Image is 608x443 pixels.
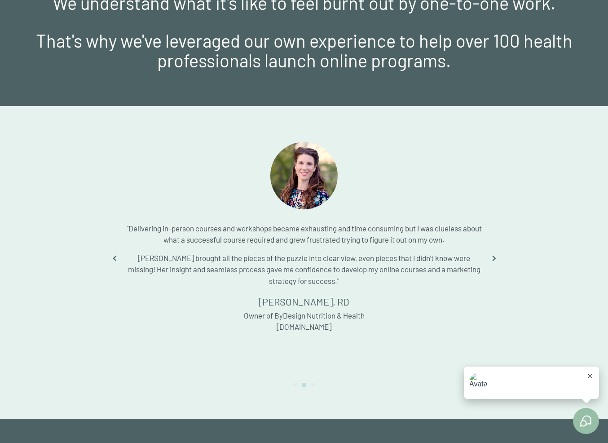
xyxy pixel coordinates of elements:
[127,224,482,244] span: "Delivering in-person courses and workshops became exhausting and time consuming but I was cluele...
[302,383,306,387] a: 2
[270,142,338,209] img: Sarah-C-headshot
[126,296,482,307] h5: [PERSON_NAME], RD
[311,383,315,387] a: 3
[109,253,120,262] a: Go to Previous
[126,310,482,333] div: Owner of ByDesign Nutrition & Health [DOMAIN_NAME]
[36,30,573,71] span: That's why we've leveraged our own experience to help over 100 health professionals launch online...
[128,253,480,285] span: [PERSON_NAME] brought all the pieces of the puzzle into clear view, even pieces that I didn’t kno...
[488,253,499,262] a: Go to Next
[293,383,297,387] a: 1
